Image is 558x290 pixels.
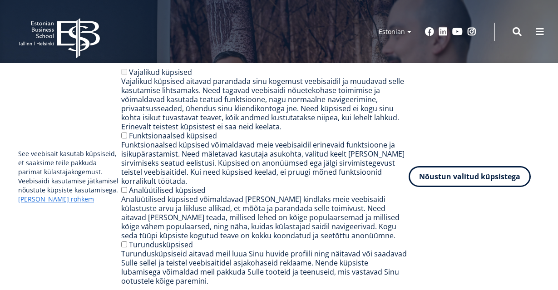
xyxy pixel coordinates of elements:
p: See veebisait kasutab küpsiseid, et saaksime teile pakkuda parimat külastajakogemust. Veebisaidi ... [18,149,121,204]
label: Funktsionaalsed küpsised [129,131,217,141]
label: Turundusküpsised [129,240,193,250]
a: Linkedin [439,27,448,36]
a: Instagram [467,27,476,36]
a: Youtube [452,27,463,36]
div: Funktsionaalsed küpsised võimaldavad meie veebisaidil erinevaid funktsioone ja isikupärastamist. ... [121,140,409,186]
button: Nõustun valitud küpsistega [409,166,531,187]
div: Vajalikud küpsised aitavad parandada sinu kogemust veebisaidil ja muudavad selle kasutamise lihts... [121,77,409,131]
label: Vajalikud küpsised [129,67,192,77]
div: Analüütilised küpsised võimaldavad [PERSON_NAME] kindlaks meie veebisaidi külastuste arvu ja liik... [121,195,409,240]
a: Facebook [425,27,434,36]
label: Analüütilised küpsised [129,185,206,195]
div: Turundusküpsiseid aitavad meil luua Sinu huvide profiili ning näitavad või saadavad Sulle sellel ... [121,249,409,285]
a: [PERSON_NAME] rohkem [18,195,94,204]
